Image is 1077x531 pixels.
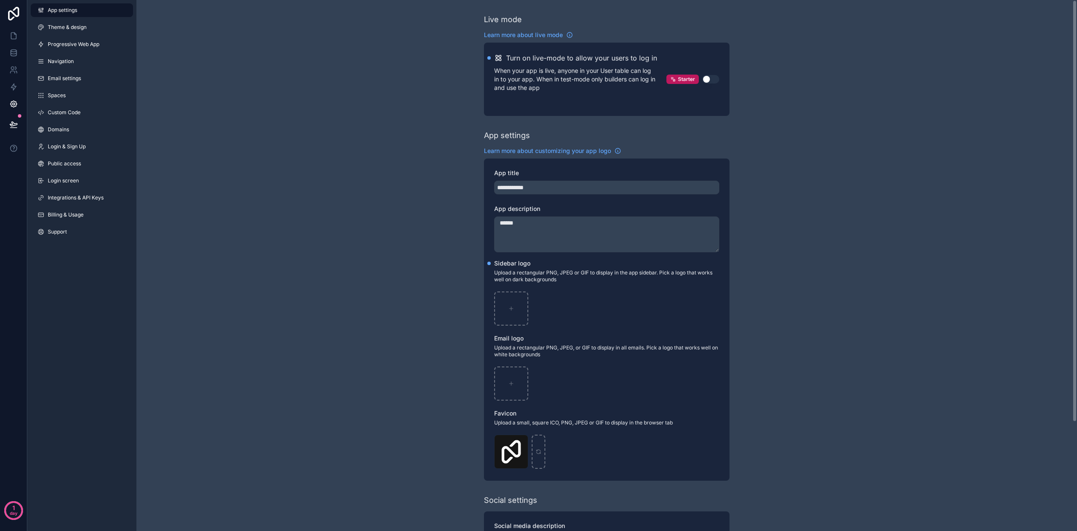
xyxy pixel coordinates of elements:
div: App settings [484,130,530,141]
span: Domains [48,126,69,133]
a: Integrations & API Keys [31,191,133,205]
a: Custom Code [31,106,133,119]
a: Login screen [31,174,133,188]
span: Upload a small, square ICO, PNG, JPEG or GIF to display in the browser tab [494,419,719,426]
span: Learn more about live mode [484,31,563,39]
span: Billing & Usage [48,211,84,218]
span: Theme & design [48,24,87,31]
h2: Turn on live-mode to allow your users to log in [506,53,657,63]
span: Email logo [494,335,524,342]
span: Progressive Web App [48,41,99,48]
span: Login & Sign Up [48,143,86,150]
a: Navigation [31,55,133,68]
p: 1 [12,504,15,512]
a: Email settings [31,72,133,85]
a: Login & Sign Up [31,140,133,153]
span: Learn more about customizing your app logo [484,147,611,155]
div: Live mode [484,14,522,26]
p: When your app is live, anyone in your User table can log in to your app. When in test-mode only b... [494,66,666,92]
p: day [10,507,17,519]
a: Progressive Web App [31,38,133,51]
span: Public access [48,160,81,167]
span: Starter [678,76,695,83]
a: Theme & design [31,20,133,34]
span: Navigation [48,58,74,65]
span: Upload a rectangular PNG, JPEG, or GIF to display in all emails. Pick a logo that works well on w... [494,344,719,358]
a: Billing & Usage [31,208,133,222]
a: App settings [31,3,133,17]
span: Spaces [48,92,66,99]
span: Custom Code [48,109,81,116]
a: Public access [31,157,133,170]
span: Email settings [48,75,81,82]
a: Learn more about live mode [484,31,573,39]
a: Learn more about customizing your app logo [484,147,621,155]
span: App title [494,169,519,176]
span: Favicon [494,410,516,417]
a: Domains [31,123,133,136]
span: Sidebar logo [494,260,530,267]
span: Login screen [48,177,79,184]
a: Spaces [31,89,133,102]
span: Integrations & API Keys [48,194,104,201]
span: Support [48,228,67,235]
span: App settings [48,7,77,14]
span: App description [494,205,540,212]
div: Social settings [484,494,537,506]
span: Upload a rectangular PNG, JPEG or GIF to display in the app sidebar. Pick a logo that works well ... [494,269,719,283]
a: Support [31,225,133,239]
span: Social media description [494,522,565,529]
